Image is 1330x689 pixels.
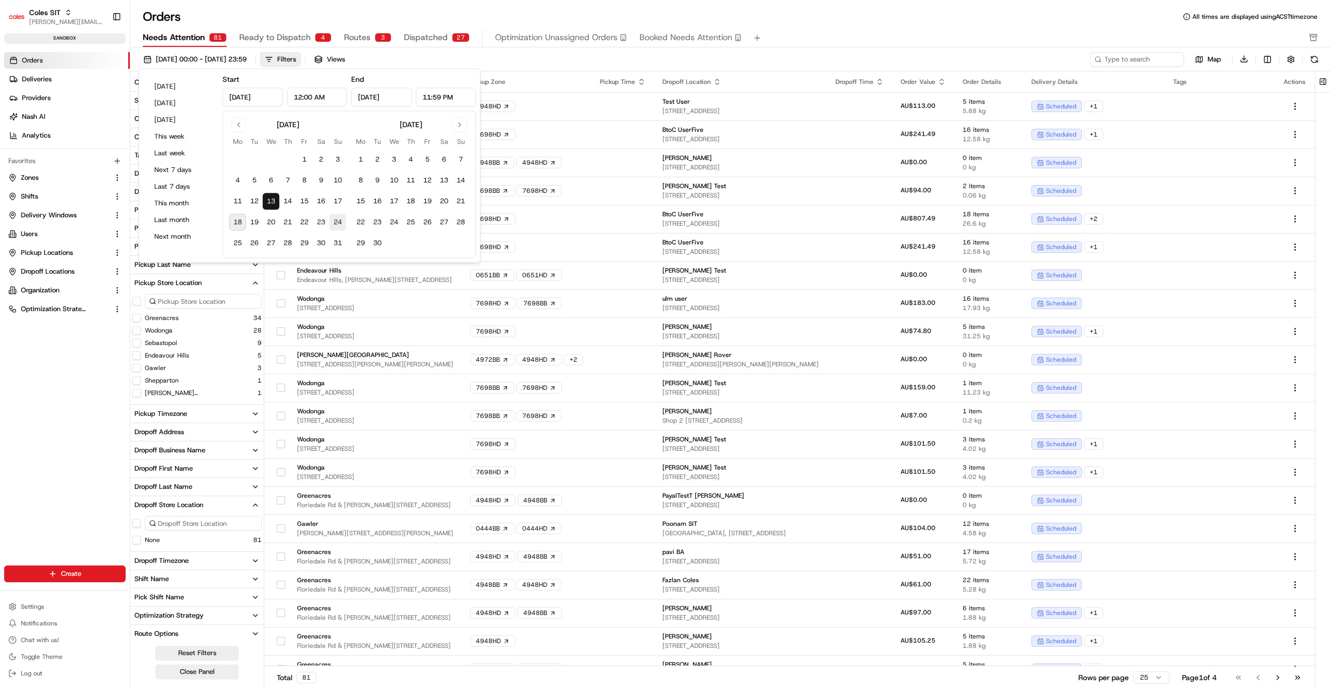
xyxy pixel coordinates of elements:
a: 7698HD [470,438,515,450]
div: 4948HD [470,551,515,562]
button: +2 [564,354,583,365]
button: Pickup Locations [4,244,126,261]
div: Optimization Strategy [134,611,204,620]
span: Pickup Locations [21,248,73,257]
div: State [134,96,151,105]
button: 17 [386,193,402,210]
button: Last 7 days [150,179,212,194]
a: 7698BB [518,298,562,309]
button: 3 [386,152,402,168]
span: API Documentation [98,151,167,161]
a: 📗Knowledge Base [6,146,84,165]
span: Ready to Dispatch [239,31,311,44]
span: Knowledge Base [21,151,80,161]
span: Delivery Windows [21,211,77,220]
a: 0444HD [516,523,562,534]
span: Needs Attention [143,31,205,44]
div: Pickup Address [134,205,182,215]
button: 18 [229,214,246,231]
button: 30 [313,235,329,252]
div: 81 [209,33,227,42]
div: 7698HD [470,129,515,140]
button: 18 [402,193,419,210]
button: 16 [369,193,386,210]
button: Last month [150,213,212,227]
button: 26 [246,235,263,252]
a: 4948BB [518,551,562,562]
button: 10 [386,173,402,189]
div: City [134,78,147,87]
span: Booked Needs Attention [639,31,732,44]
button: This week [150,129,212,144]
input: Date [223,88,283,106]
a: 4948HD [516,579,562,590]
span: Analytics [22,131,51,140]
button: Coles SITColes SIT[PERSON_NAME][EMAIL_ADDRESS][PERSON_NAME][PERSON_NAME][DOMAIN_NAME] [4,4,108,29]
button: City [130,73,264,91]
div: 4948HD [470,607,515,619]
button: This month [150,196,212,211]
input: Dropoff Store Location [145,516,262,531]
span: Views [327,55,345,64]
div: Shift Name [134,574,169,584]
button: Pickup First Name [130,238,264,255]
button: 27 [436,214,452,231]
a: 7698HD [470,298,515,309]
button: 28 [452,214,469,231]
div: Pick Shift Name [134,593,184,602]
button: 29 [352,235,369,252]
button: Endeavour Hills [145,351,189,360]
button: 15 [296,193,313,210]
input: Time [287,88,348,106]
input: Type to search [1090,52,1184,67]
button: Coles SIT [29,7,60,18]
img: 1736555255976-a54dd68f-1ca7-489b-9aae-adbdc363a1c4 [10,99,29,118]
button: 4 [229,173,246,189]
a: 7698HD [470,213,515,225]
span: Pylon [104,176,126,184]
div: Dispatch Strategy [134,187,191,196]
button: None [145,536,160,544]
button: 21 [279,214,296,231]
a: 7698BB [470,382,514,393]
div: 7698HD [516,382,562,393]
span: Organization [21,286,59,295]
span: Chat with us! [21,636,59,644]
a: 7698HD [516,410,562,422]
button: Close Panel [155,665,239,679]
div: 4948HD [516,354,562,365]
div: Dropoff Timezone [134,556,189,565]
button: 11 [402,173,419,189]
div: Route Options [134,629,178,638]
button: 31 [329,235,346,252]
a: 4948BB [518,495,562,506]
span: Create [61,569,81,579]
span: [DATE] 00:00 - [DATE] 23:59 [156,55,247,64]
div: 4948BB [470,157,514,168]
button: Next 7 days [150,163,212,177]
input: Pickup Store Location [145,294,262,309]
button: 8 [296,173,313,189]
a: Deliveries [4,71,130,88]
a: 4948HD [470,101,515,112]
button: Toggle Theme [4,649,126,664]
span: Optimization Unassigned Orders [495,31,618,44]
button: 24 [329,214,346,231]
button: 7 [279,173,296,189]
button: 2 [313,152,329,168]
span: [PERSON_NAME][EMAIL_ADDRESS][PERSON_NAME][PERSON_NAME][DOMAIN_NAME] [29,18,104,26]
button: 17 [329,193,346,210]
button: Shift Name [130,570,264,588]
label: [PERSON_NAME][GEOGRAPHIC_DATA] [145,389,253,397]
button: 25 [402,214,419,231]
div: Delivery Window Status [134,169,209,178]
button: Users [4,226,126,242]
a: 💻API Documentation [84,146,171,165]
input: Date [351,88,412,106]
button: 19 [246,214,263,231]
button: 13 [263,193,279,210]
